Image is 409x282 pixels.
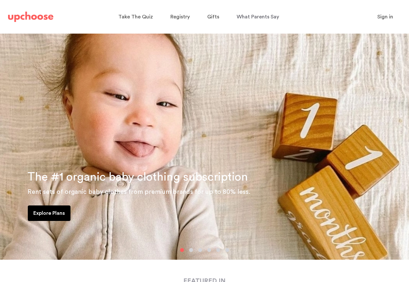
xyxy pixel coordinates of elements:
[27,187,401,197] p: Rent sets of organic baby clothes from premium brands for up to 80% less.
[8,12,53,22] img: UpChoose
[237,11,281,23] a: What Parents Say
[118,14,153,19] span: Take The Quiz
[118,11,155,23] a: Take The Quiz
[170,11,192,23] a: Registry
[207,11,221,23] a: Gifts
[27,171,248,183] span: The #1 organic baby clothing subscription
[237,14,279,19] span: What Parents Say
[33,209,65,217] p: Explore Plans
[207,14,219,19] span: Gifts
[369,10,401,23] button: Sign in
[377,14,393,19] span: Sign in
[28,205,70,221] a: Explore Plans
[170,14,190,19] span: Registry
[8,10,53,24] a: UpChoose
